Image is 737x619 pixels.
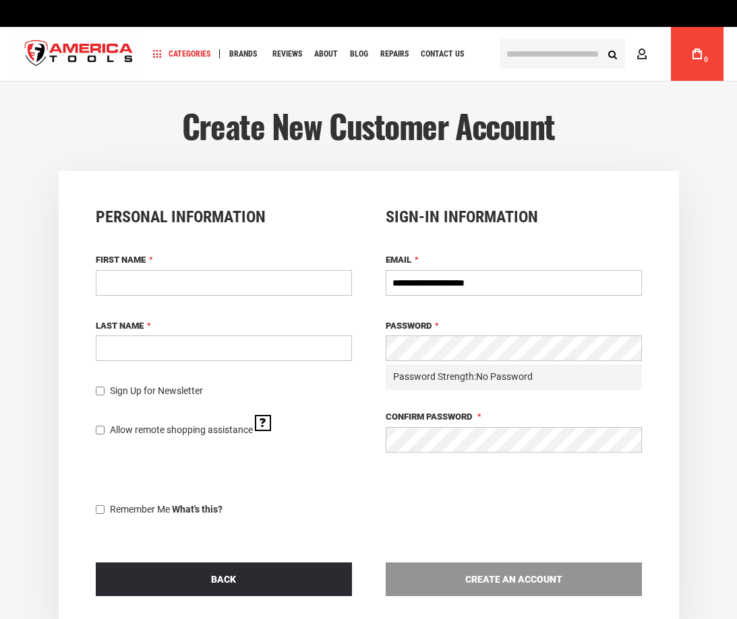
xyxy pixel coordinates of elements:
span: Confirm Password [386,412,472,422]
span: Sign Up for Newsletter [110,385,203,396]
a: store logo [13,29,144,79]
button: Search [599,41,625,67]
span: Personal Information [96,207,266,226]
span: Categories [153,49,210,59]
span: Create New Customer Account [182,102,555,150]
span: Email [386,255,411,265]
span: Reviews [272,50,302,58]
a: Contact Us [415,45,470,63]
a: Brands [223,45,263,63]
a: Blog [344,45,374,63]
a: 0 [684,27,710,81]
span: Last Name [96,321,144,331]
div: Password Strength: [386,364,642,390]
span: Repairs [380,50,409,58]
span: Sign-in Information [386,207,538,226]
span: Back [211,574,236,585]
a: Reviews [266,45,308,63]
a: About [308,45,344,63]
a: Back [96,562,352,596]
span: About [314,50,338,58]
span: No Password [476,371,533,382]
span: Password [386,321,432,331]
a: Categories [147,45,216,63]
span: Allow remote shopping assistance [110,424,253,435]
span: Contact Us [421,50,464,58]
span: First Name [96,255,146,265]
a: Repairs [374,45,415,63]
strong: What's this? [172,504,223,515]
span: Remember Me [110,504,170,515]
span: 0 [704,56,708,63]
img: America Tools [13,29,144,79]
span: Blog [350,50,368,58]
span: Brands [229,50,257,58]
